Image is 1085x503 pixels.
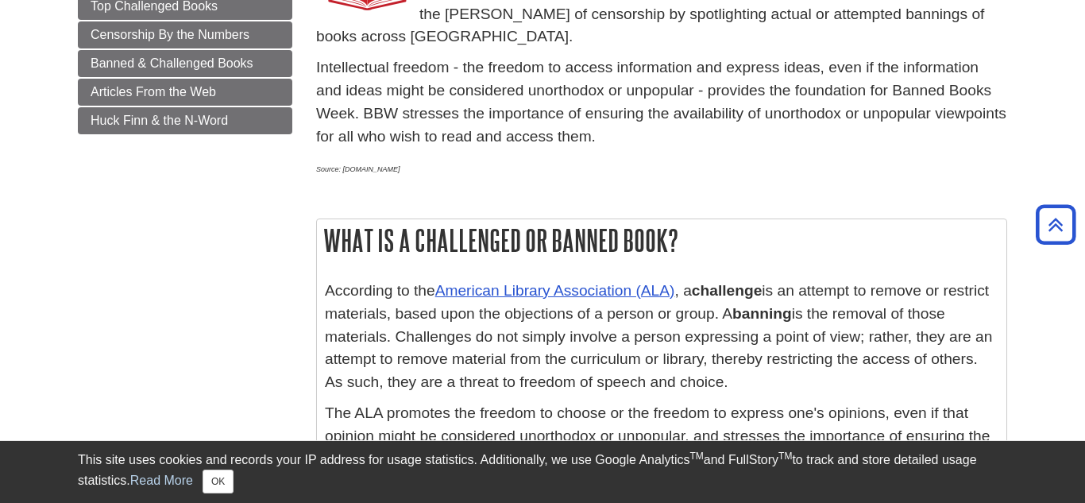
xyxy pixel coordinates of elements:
[78,107,292,134] a: Huck Finn & the N-Word
[91,114,228,127] span: Huck Finn & the N-Word
[316,56,1007,148] p: Intellectual freedom - the freedom to access information and express ideas, even if the informati...
[78,21,292,48] a: Censorship By the Numbers
[78,79,292,106] a: Articles From the Web
[692,282,763,299] strong: challenge
[778,451,792,462] sup: TM
[317,219,1006,261] h2: What is a Challenged or Banned Book?
[91,28,249,41] span: Censorship By the Numbers
[130,474,193,487] a: Read More
[325,402,998,470] p: The ALA promotes the freedom to choose or the freedom to express one's opinions, even if that opi...
[203,470,234,493] button: Close
[689,451,703,462] sup: TM
[316,165,400,173] em: Source: [DOMAIN_NAME]
[435,282,675,299] a: American Library Association (ALA)
[325,280,998,394] p: According to the , a is an attempt to remove or restrict materials, based upon the objections of ...
[78,50,292,77] a: Banned & Challenged Books
[732,305,792,322] strong: banning
[1030,214,1081,235] a: Back to Top
[91,56,253,70] span: Banned & Challenged Books
[78,451,1007,493] div: This site uses cookies and records your IP address for usage statistics. Additionally, we use Goo...
[91,85,216,99] span: Articles From the Web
